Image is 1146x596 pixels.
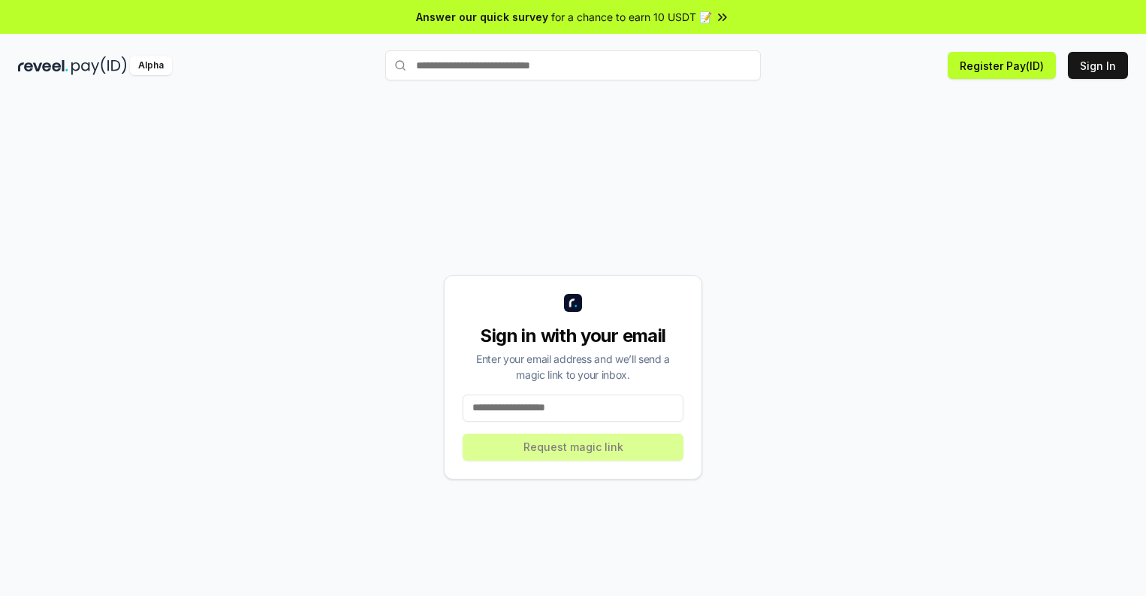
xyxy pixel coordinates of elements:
img: pay_id [71,56,127,75]
button: Sign In [1068,52,1128,79]
img: reveel_dark [18,56,68,75]
button: Register Pay(ID) [948,52,1056,79]
span: Answer our quick survey [416,9,548,25]
div: Sign in with your email [463,324,683,348]
div: Enter your email address and we’ll send a magic link to your inbox. [463,351,683,383]
div: Alpha [130,56,172,75]
img: logo_small [564,294,582,312]
span: for a chance to earn 10 USDT 📝 [551,9,712,25]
